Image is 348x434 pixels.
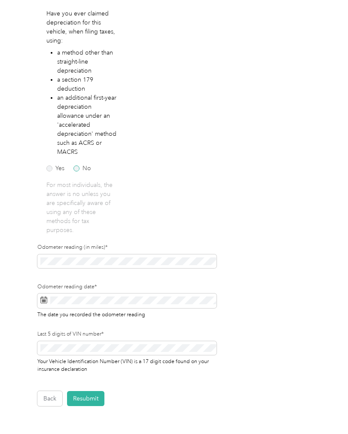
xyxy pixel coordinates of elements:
[37,283,217,291] label: Odometer reading date*
[67,391,104,406] button: Resubmit
[57,93,118,156] li: an additional first-year depreciation allowance under an 'accelerated depreciation' method such a...
[300,386,348,434] iframe: Everlance-gr Chat Button Frame
[37,357,209,372] span: Your Vehicle Identification Number (VIN) is a 17 digit code found on your insurance declaration
[37,244,217,251] label: Odometer reading (in miles)*
[46,9,117,45] p: Have you ever claimed depreciation for this vehicle, when filing taxes, using:
[73,165,91,171] label: No
[46,180,117,235] p: For most individuals, the answer is no unless you are specifically aware of using any of these me...
[57,48,118,75] li: a method other than straight-line depreciation
[37,330,217,338] label: Last 5 digits of VIN number*
[46,165,64,171] label: Yes
[57,75,118,93] li: a section 179 deduction
[37,391,62,406] button: Back
[37,310,145,318] span: The date you recorded the odometer reading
